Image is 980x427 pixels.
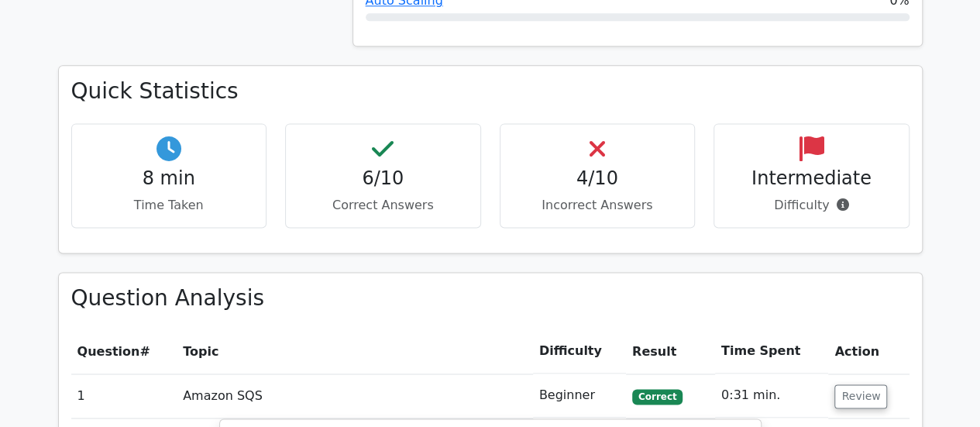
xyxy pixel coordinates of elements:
th: # [71,329,177,374]
span: Question [77,344,140,359]
th: Difficulty [533,329,626,374]
h3: Question Analysis [71,285,910,312]
td: Amazon SQS [177,374,533,418]
h4: 4/10 [513,167,683,190]
td: 0:31 min. [715,374,829,418]
th: Action [828,329,909,374]
th: Result [626,329,715,374]
h3: Quick Statistics [71,78,910,105]
button: Review [834,384,887,408]
p: Time Taken [84,196,254,215]
td: Beginner [533,374,626,418]
p: Correct Answers [298,196,468,215]
td: 1 [71,374,177,418]
p: Incorrect Answers [513,196,683,215]
h4: 6/10 [298,167,468,190]
span: Correct [632,389,683,405]
th: Time Spent [715,329,829,374]
p: Difficulty [727,196,896,215]
h4: 8 min [84,167,254,190]
h4: Intermediate [727,167,896,190]
th: Topic [177,329,533,374]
